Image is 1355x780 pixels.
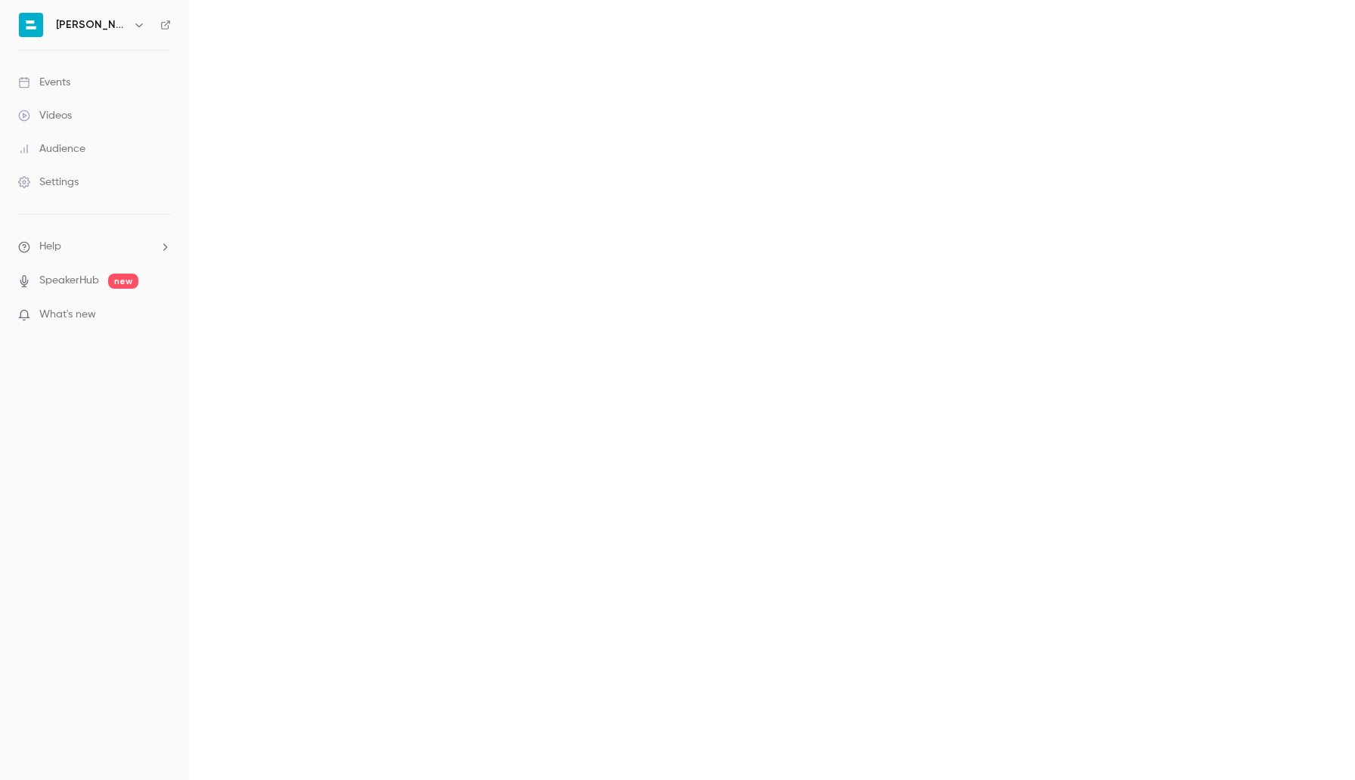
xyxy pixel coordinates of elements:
div: Settings [18,175,79,190]
img: Bryan srl [19,13,43,37]
div: Audience [18,141,85,156]
span: Help [39,239,61,255]
div: Videos [18,108,72,123]
a: SpeakerHub [39,273,99,289]
h6: [PERSON_NAME] [56,17,127,32]
span: new [108,274,138,289]
li: help-dropdown-opener [18,239,171,255]
span: What's new [39,307,96,323]
div: Events [18,75,70,90]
